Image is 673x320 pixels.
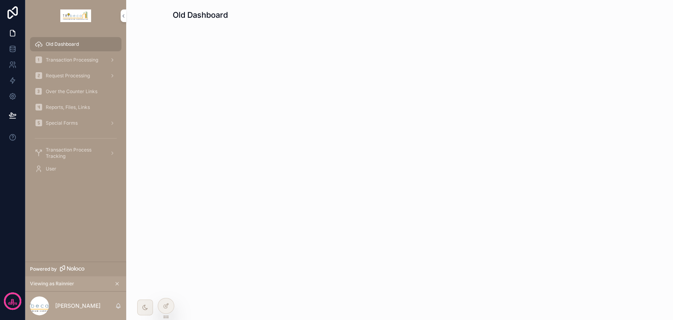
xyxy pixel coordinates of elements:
[30,69,121,83] a: Request Processing
[60,9,91,22] img: App logo
[46,73,90,79] span: Request Processing
[30,162,121,176] a: User
[30,100,121,114] a: Reports, Files, Links
[30,37,121,51] a: Old Dashboard
[30,84,121,99] a: Over the Counter Links
[30,53,121,67] a: Transaction Processing
[30,281,74,287] span: Viewing as Rainnier
[46,147,103,159] span: Transaction Process Tracking
[46,166,56,172] span: User
[55,302,101,310] p: [PERSON_NAME]
[46,57,98,63] span: Transaction Processing
[30,116,121,130] a: Special Forms
[25,262,126,276] a: Powered by
[46,41,79,47] span: Old Dashboard
[25,32,126,186] div: scrollable content
[46,88,97,95] span: Over the Counter Links
[11,297,14,305] p: 8
[173,9,228,21] h1: Old Dashboard
[30,146,121,160] a: Transaction Process Tracking
[30,266,57,272] span: Powered by
[46,104,90,110] span: Reports, Files, Links
[8,300,17,307] p: days
[46,120,78,126] span: Special Forms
